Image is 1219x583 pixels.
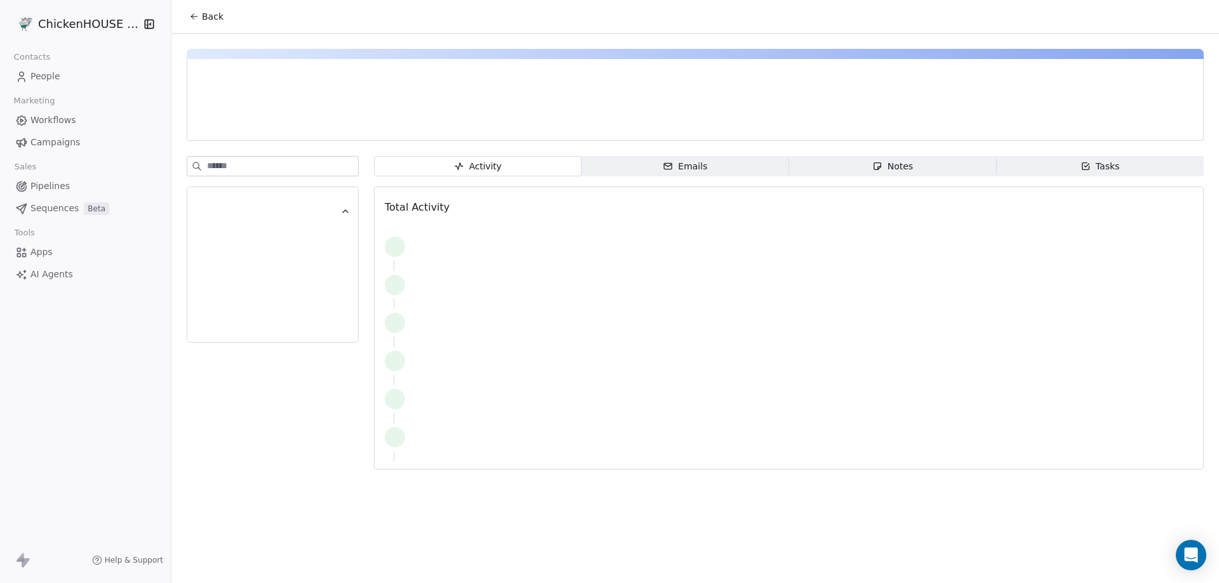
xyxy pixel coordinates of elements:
[30,136,80,149] span: Campaigns
[10,110,161,131] a: Workflows
[10,132,161,153] a: Campaigns
[8,91,60,110] span: Marketing
[10,66,161,87] a: People
[92,555,163,565] a: Help & Support
[663,160,707,173] div: Emails
[1176,540,1206,570] div: Open Intercom Messenger
[105,555,163,565] span: Help & Support
[182,5,231,28] button: Back
[30,180,70,193] span: Pipelines
[15,13,135,35] button: ChickenHOUSE snc
[202,10,223,23] span: Back
[385,201,450,213] span: Total Activity
[872,160,913,173] div: Notes
[38,16,140,32] span: ChickenHOUSE snc
[10,264,161,285] a: AI Agents
[10,198,161,219] a: SequencesBeta
[30,70,60,83] span: People
[9,223,40,242] span: Tools
[10,176,161,197] a: Pipelines
[9,157,42,176] span: Sales
[8,48,56,67] span: Contacts
[18,16,33,32] img: 4.jpg
[30,202,79,215] span: Sequences
[30,246,53,259] span: Apps
[30,114,76,127] span: Workflows
[84,202,109,215] span: Beta
[1081,160,1120,173] div: Tasks
[10,242,161,263] a: Apps
[30,268,73,281] span: AI Agents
